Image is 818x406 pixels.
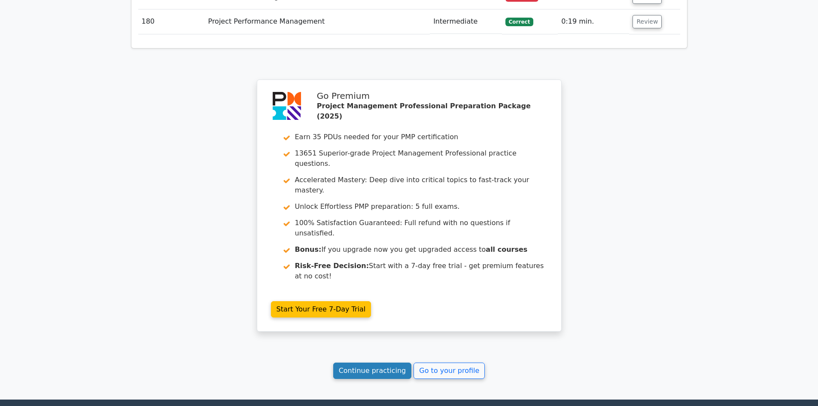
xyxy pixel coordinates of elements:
[558,9,629,34] td: 0:19 min.
[633,15,662,28] button: Review
[430,9,502,34] td: Intermediate
[414,363,485,379] a: Go to your profile
[333,363,412,379] a: Continue practicing
[205,9,430,34] td: Project Performance Management
[271,301,371,317] a: Start Your Free 7-Day Trial
[138,9,205,34] td: 180
[505,18,533,26] span: Correct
